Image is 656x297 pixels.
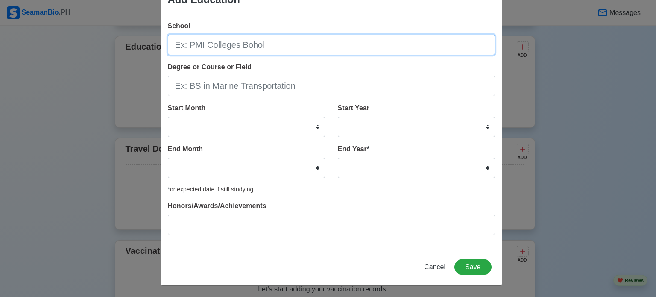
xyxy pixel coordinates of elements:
[419,259,451,275] button: Cancel
[424,263,445,271] span: Cancel
[454,259,491,275] button: Save
[338,103,369,113] label: Start Year
[338,144,369,154] label: End Year
[168,22,190,29] span: School
[168,76,495,96] input: Ex: BS in Marine Transportation
[168,103,206,113] label: Start Month
[168,63,252,71] span: Degree or Course or Field
[168,185,495,194] div: or expected date if still studying
[168,144,203,154] label: End Month
[168,35,495,55] input: Ex: PMI Colleges Bohol
[168,202,266,209] span: Honors/Awards/Achievements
